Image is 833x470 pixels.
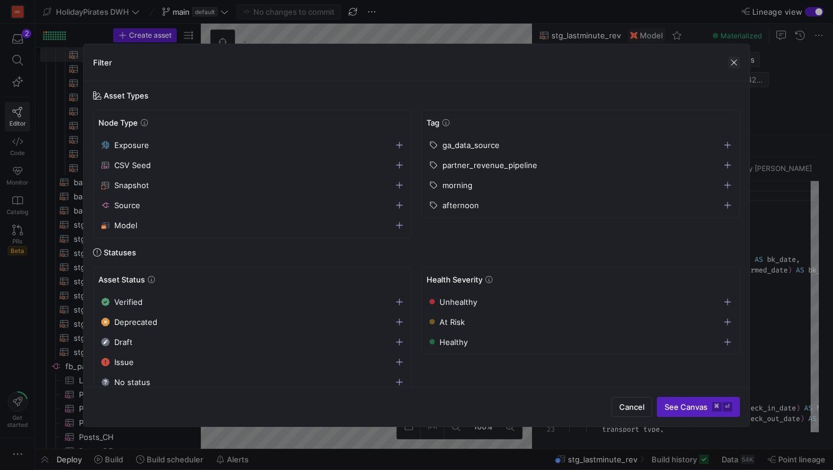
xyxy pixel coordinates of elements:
[114,201,140,210] span: Source
[422,292,739,312] button: Unhealthy
[98,275,147,284] span: Asset Status
[94,175,411,195] button: Snapshot
[104,248,136,257] span: Statuses
[427,275,485,284] span: Health Severity
[427,118,442,127] span: Tag
[94,292,411,312] button: Verified
[94,135,411,155] button: Exposure
[114,180,149,190] span: Snapshot
[114,160,151,170] span: CSV Seed
[422,312,739,332] button: At Risk
[94,155,411,175] button: CSV Seed
[422,175,739,195] button: morning
[114,221,137,230] span: Model
[422,332,739,352] button: Healthy
[723,402,732,412] kbd: ⏎
[98,118,140,127] span: Node Type
[439,317,465,327] span: At Risk
[114,357,134,367] span: Issue
[93,58,112,67] h3: Filter
[114,377,150,387] span: No status
[104,91,148,100] span: Asset Types
[94,332,411,352] button: Draft
[114,140,149,150] span: Exposure
[712,402,722,412] kbd: ⌘
[442,160,537,170] span: partner_revenue_pipeline
[422,135,739,155] button: ga_data_source
[442,140,500,150] span: ga_data_source
[442,180,472,190] span: morning
[94,215,411,235] button: Model
[442,201,479,210] span: afternoon
[94,352,411,372] button: Issue
[422,195,739,215] button: afternoon
[94,195,411,215] button: Source
[114,317,157,327] span: Deprecated
[114,337,133,347] span: Draft
[422,155,739,175] button: partner_revenue_pipeline
[114,297,143,307] span: Verified
[657,397,740,417] button: See Canvas⌘⏎
[611,397,652,417] button: Cancel
[439,297,477,307] span: Unhealthy
[94,312,411,332] button: Deprecated
[94,372,411,392] button: No status
[665,402,732,412] span: See Canvas
[619,402,644,412] span: Cancel
[439,337,468,347] span: Healthy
